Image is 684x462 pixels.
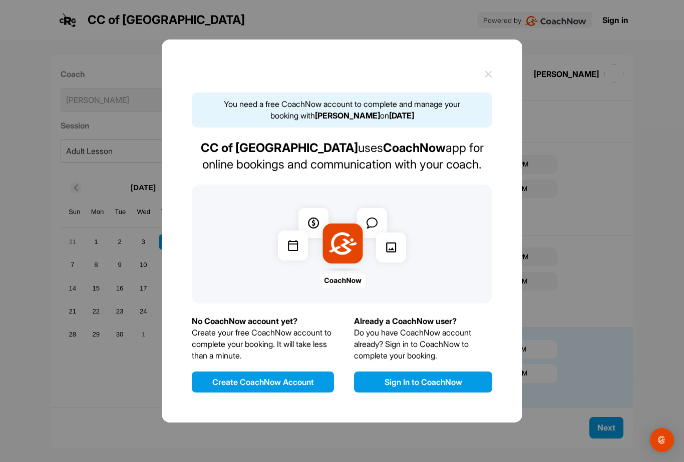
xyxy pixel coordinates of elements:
[650,428,674,452] div: Open Intercom Messenger
[354,315,492,327] p: Already a CoachNow user?
[354,327,492,361] p: Do you have CoachNow account already? Sign in to CoachNow to complete your booking.
[192,327,334,361] p: Create your free CoachNow account to complete your booking. It will take less than a minute.
[192,371,334,392] button: Create CoachNow Account
[270,200,414,287] img: coach now ads
[192,139,492,172] div: uses app for online bookings and communication with your coach.
[354,371,492,392] button: Sign In to CoachNow
[315,110,380,120] strong: [PERSON_NAME]
[192,315,334,327] p: No CoachNow account yet?
[201,140,358,155] strong: CC of [GEOGRAPHIC_DATA]
[192,92,492,127] div: You need a free CoachNow account to complete and manage your booking with on
[383,140,446,155] strong: CoachNow
[389,110,414,120] strong: [DATE]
